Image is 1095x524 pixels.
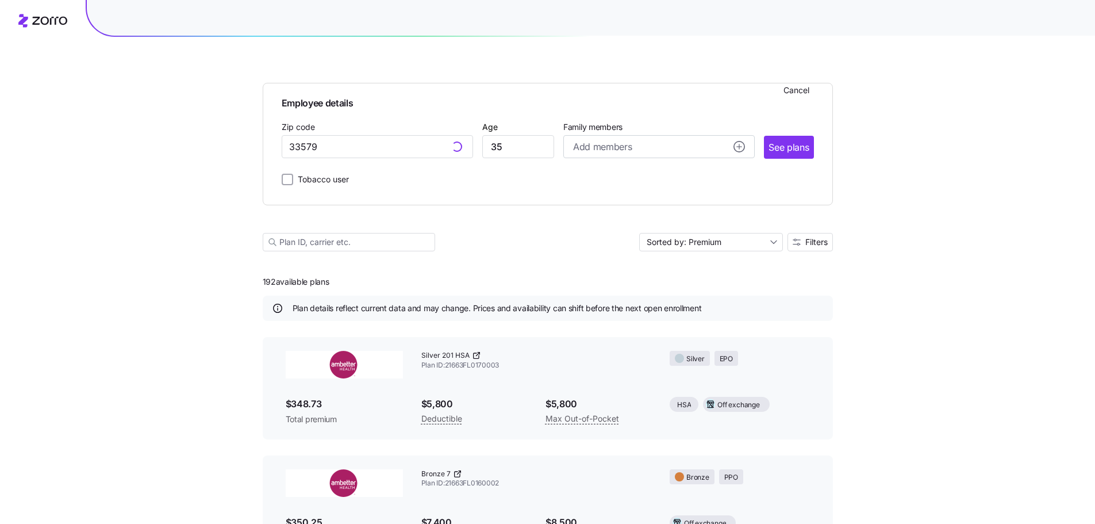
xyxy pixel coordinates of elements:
[421,361,652,370] span: Plan ID: 21663FL0170003
[686,354,705,365] span: Silver
[563,121,755,133] span: Family members
[573,140,632,154] span: Add members
[282,121,315,133] label: Zip code
[717,400,759,411] span: Off exchange
[286,397,403,411] span: $348.73
[286,469,403,497] img: Ambetter
[282,93,814,110] span: Employee details
[769,140,809,155] span: See plans
[421,479,652,488] span: Plan ID: 21663FL0160002
[677,400,691,411] span: HSA
[421,412,462,426] span: Deductible
[293,303,702,314] span: Plan details reflect current data and may change. Prices and availability can shift before the ne...
[639,233,783,251] input: Sort by
[764,136,813,159] button: See plans
[421,469,451,479] span: Bronze 7
[545,412,619,426] span: Max Out-of-Pocket
[720,354,733,365] span: EPO
[805,238,828,246] span: Filters
[293,173,349,186] label: Tobacco user
[482,135,554,158] input: Age
[263,276,329,288] span: 192 available plans
[482,121,498,133] label: Age
[286,414,403,425] span: Total premium
[421,397,527,411] span: $5,800
[787,233,833,251] button: Filters
[286,351,403,378] img: Ambetter
[724,472,738,483] span: PPO
[779,81,814,100] button: Cancel
[733,141,745,152] svg: add icon
[263,233,435,251] input: Plan ID, carrier etc.
[686,472,709,483] span: Bronze
[783,85,809,96] span: Cancel
[282,135,473,158] input: Zip code
[421,351,470,361] span: Silver 201 HSA
[545,397,651,411] span: $5,800
[563,135,755,158] button: Add membersadd icon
